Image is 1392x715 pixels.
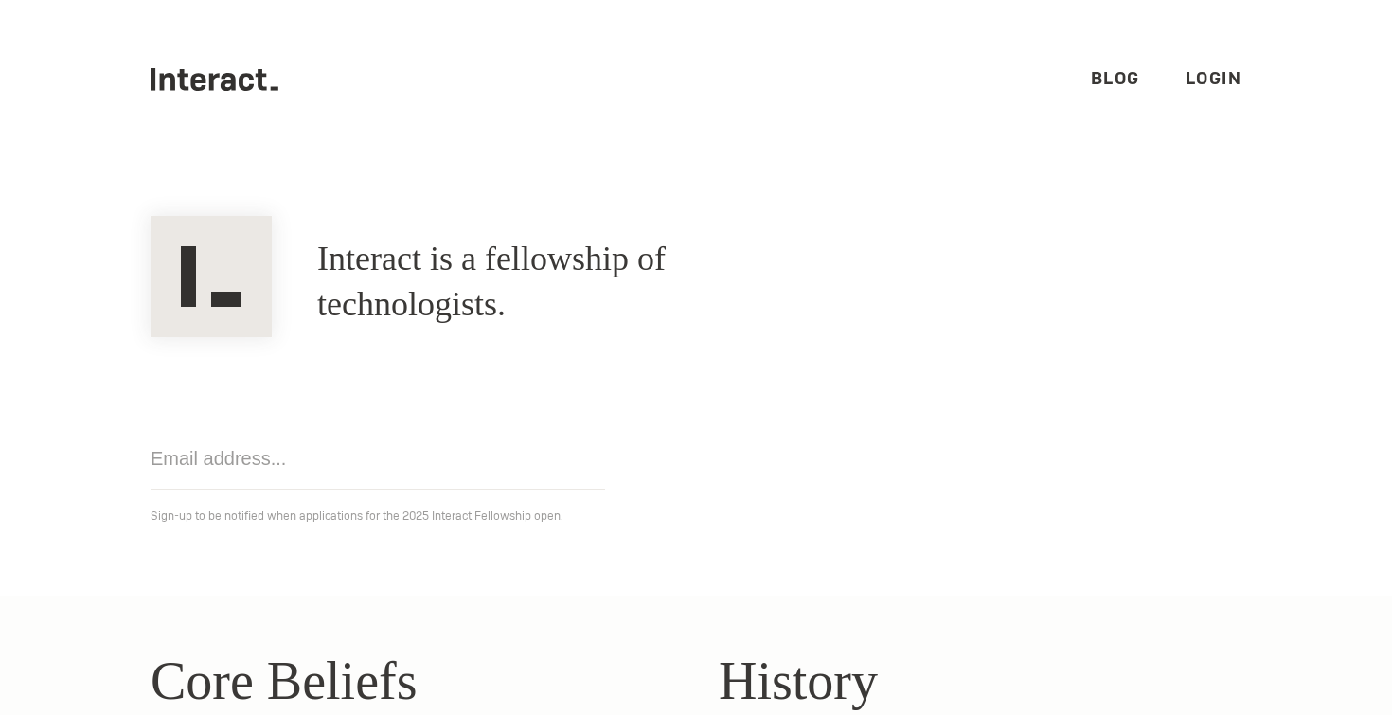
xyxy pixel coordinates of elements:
[151,216,272,337] img: Interact Logo
[151,505,1241,527] p: Sign-up to be notified when applications for the 2025 Interact Fellowship open.
[1091,67,1140,89] a: Blog
[151,428,605,490] input: Email address...
[317,237,829,328] h1: Interact is a fellowship of technologists.
[1186,67,1242,89] a: Login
